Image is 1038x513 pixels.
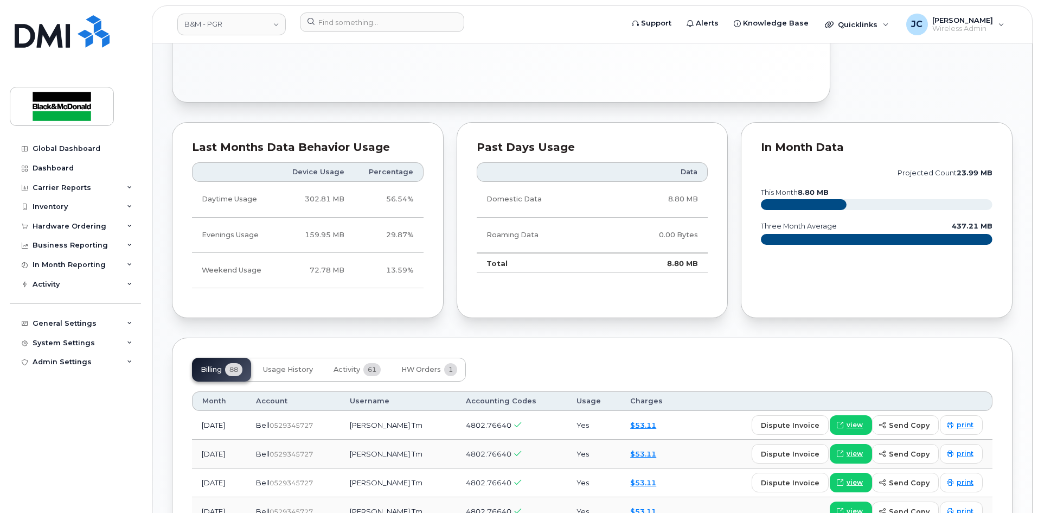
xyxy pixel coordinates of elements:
[940,444,983,464] a: print
[932,16,993,24] span: [PERSON_NAME]
[477,253,606,274] td: Total
[761,449,819,459] span: dispute invoice
[679,12,726,34] a: Alerts
[957,169,992,177] tspan: 23.99 MB
[192,468,246,497] td: [DATE]
[760,222,837,230] text: three month average
[932,24,993,33] span: Wireless Admin
[620,391,684,411] th: Charges
[340,440,456,468] td: [PERSON_NAME] Tm
[300,12,464,32] input: Find something...
[277,162,354,182] th: Device Usage
[444,363,457,376] span: 1
[256,478,270,487] span: Bell
[952,222,992,230] text: 437.21 MB
[872,444,939,464] button: send copy
[363,363,381,376] span: 61
[838,20,877,29] span: Quicklinks
[567,391,621,411] th: Usage
[340,411,456,440] td: [PERSON_NAME] Tm
[354,253,424,288] td: 13.59%
[277,182,354,217] td: 302.81 MB
[630,449,656,458] a: $53.11
[270,479,313,487] span: 0529345727
[911,18,922,31] span: JC
[898,169,992,177] text: projected count
[606,218,708,253] td: 0.00 Bytes
[466,449,511,458] span: 4802.76640
[270,450,313,458] span: 0529345727
[761,478,819,488] span: dispute invoice
[847,478,863,487] span: view
[456,391,567,411] th: Accounting Codes
[847,449,863,459] span: view
[606,182,708,217] td: 8.80 MB
[334,365,360,374] span: Activity
[192,411,246,440] td: [DATE]
[630,478,656,487] a: $53.11
[177,14,286,35] a: B&M - PGR
[401,365,441,374] span: HW Orders
[889,449,930,459] span: send copy
[743,18,809,29] span: Knowledge Base
[192,218,424,253] tr: Weekdays from 6:00pm to 8:00am
[192,253,277,288] td: Weekend Usage
[957,478,973,487] span: print
[477,142,708,153] div: Past Days Usage
[567,468,621,497] td: Yes
[957,420,973,430] span: print
[761,420,819,430] span: dispute invoice
[192,182,277,217] td: Daytime Usage
[830,473,872,492] a: view
[567,411,621,440] td: Yes
[847,420,863,430] span: view
[354,162,424,182] th: Percentage
[277,218,354,253] td: 159.95 MB
[340,391,456,411] th: Username
[354,182,424,217] td: 56.54%
[630,421,656,429] a: $53.11
[752,473,829,492] button: dispute invoice
[246,391,340,411] th: Account
[466,478,511,487] span: 4802.76640
[957,449,973,459] span: print
[567,440,621,468] td: Yes
[798,188,829,197] tspan: 8.80 MB
[354,218,424,253] td: 29.87%
[696,18,719,29] span: Alerts
[872,415,939,435] button: send copy
[817,14,896,35] div: Quicklinks
[624,12,679,34] a: Support
[606,162,708,182] th: Data
[726,12,816,34] a: Knowledge Base
[277,253,354,288] td: 72.78 MB
[606,253,708,274] td: 8.80 MB
[830,444,872,464] a: view
[192,440,246,468] td: [DATE]
[889,478,930,488] span: send copy
[192,218,277,253] td: Evenings Usage
[899,14,1012,35] div: Jackie Cox
[752,444,829,464] button: dispute invoice
[761,142,992,153] div: In Month Data
[760,188,829,197] text: this month
[752,415,829,435] button: dispute invoice
[192,253,424,288] tr: Friday from 6:00pm to Monday 8:00am
[256,421,270,429] span: Bell
[256,449,270,458] span: Bell
[466,421,511,429] span: 4802.76640
[340,468,456,497] td: [PERSON_NAME] Tm
[192,142,424,153] div: Last Months Data Behavior Usage
[872,473,939,492] button: send copy
[889,420,930,430] span: send copy
[830,415,872,435] a: view
[477,182,606,217] td: Domestic Data
[192,391,246,411] th: Month
[641,18,671,29] span: Support
[477,218,606,253] td: Roaming Data
[270,421,313,429] span: 0529345727
[263,365,313,374] span: Usage History
[940,473,983,492] a: print
[940,415,983,435] a: print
